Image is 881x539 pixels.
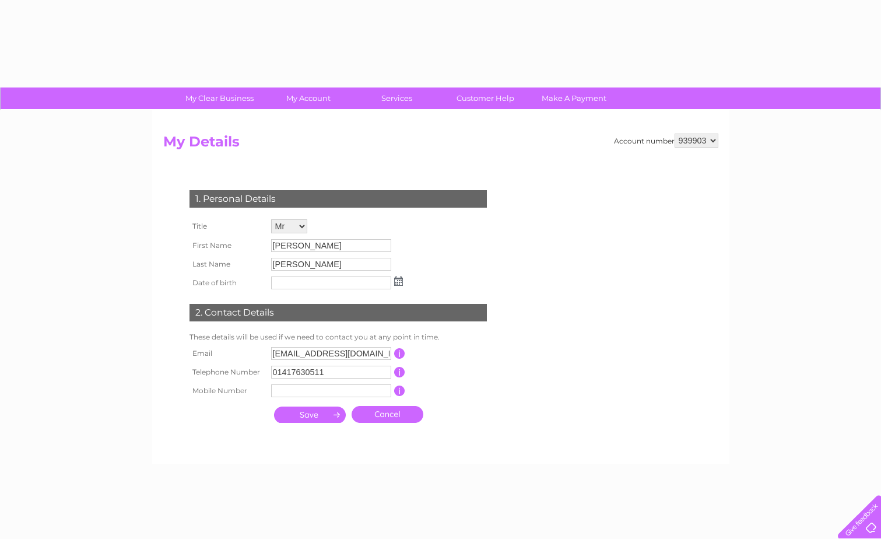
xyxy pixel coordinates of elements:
[274,407,346,423] input: Submit
[187,274,268,292] th: Date of birth
[187,363,268,381] th: Telephone Number
[526,87,622,109] a: Make A Payment
[189,190,487,208] div: 1. Personal Details
[394,367,405,377] input: Information
[394,276,403,286] img: ...
[394,386,405,396] input: Information
[187,236,268,255] th: First Name
[187,255,268,274] th: Last Name
[187,330,490,344] td: These details will be used if we need to contact you at any point in time.
[187,381,268,400] th: Mobile Number
[614,134,718,148] div: Account number
[349,87,445,109] a: Services
[352,406,423,423] a: Cancel
[171,87,268,109] a: My Clear Business
[189,304,487,321] div: 2. Contact Details
[163,134,718,156] h2: My Details
[187,216,268,236] th: Title
[260,87,356,109] a: My Account
[394,348,405,359] input: Information
[437,87,533,109] a: Customer Help
[187,344,268,363] th: Email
